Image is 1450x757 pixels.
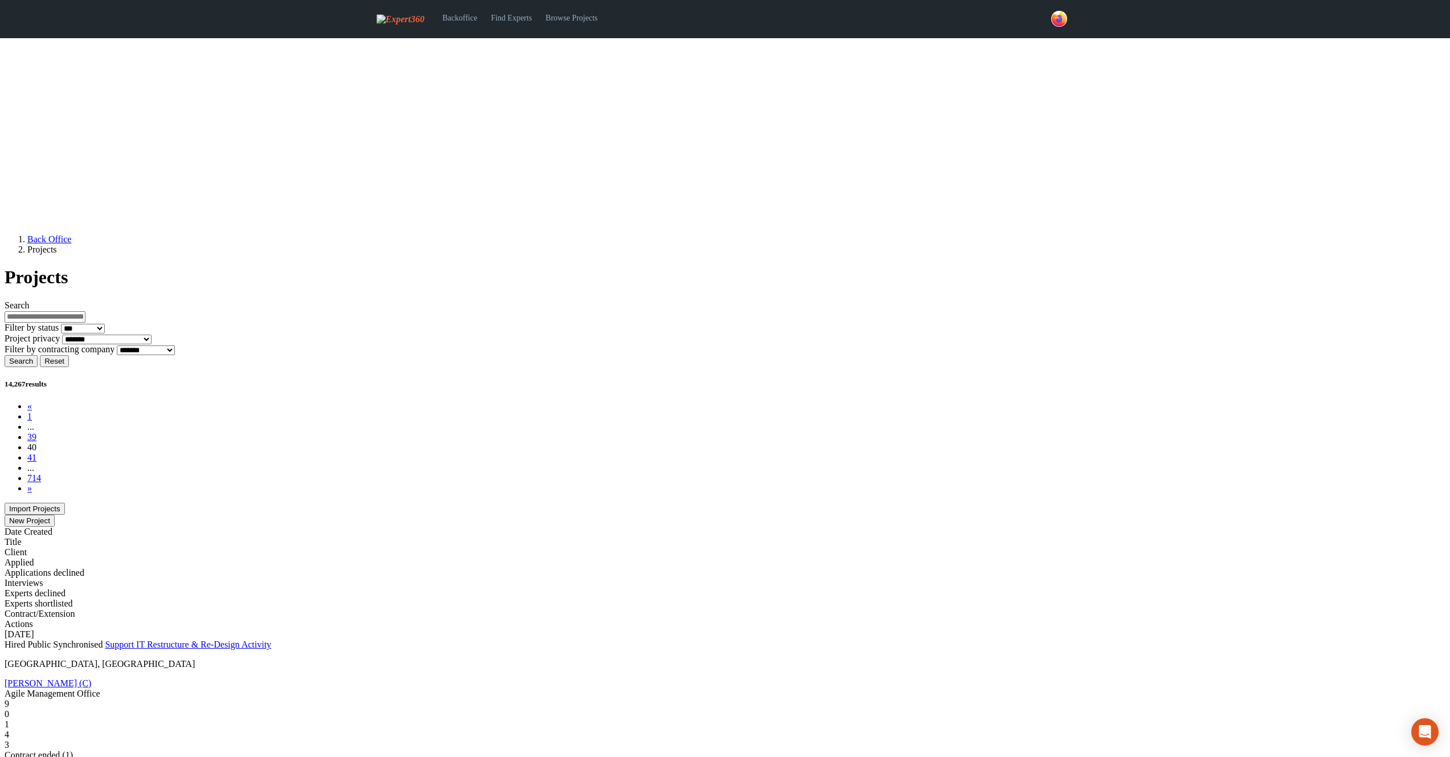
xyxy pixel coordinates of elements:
div: Applied [5,557,1445,568]
div: Experts declined [5,588,1445,599]
label: Filter by contracting company [5,344,115,354]
div: Client [5,547,1445,557]
h5: 14,267 [5,380,1445,389]
button: Search [5,355,38,367]
a: 39 [27,432,36,442]
a: 1 [27,412,32,421]
a: 714 [27,473,41,483]
button: Reset [40,355,69,367]
h1: Projects [5,267,1445,288]
label: Filter by status [5,323,59,332]
a: » [27,483,32,493]
a: « [27,401,32,411]
a: [PERSON_NAME] (C) [5,678,91,688]
button: New Project [5,515,55,527]
div: Open Intercom Messenger [1411,718,1439,746]
label: Project privacy [5,333,60,343]
li: Projects [27,245,1445,255]
div: Applications declined [5,568,1445,578]
div: Title [5,537,1445,547]
div: Contract/Extension [5,609,1445,619]
div: 3 [5,740,1445,750]
div: 0 [5,709,1445,719]
a: Support IT Restructure & Re-Design Activity [105,640,271,649]
p: [GEOGRAPHIC_DATA], [GEOGRAPHIC_DATA] [5,659,1445,669]
a: Back Office [27,234,71,244]
div: 4 [5,730,1445,740]
span: Hired [5,640,25,649]
div: Agile Management Office [5,689,1445,699]
img: 43c7540e-2bad-45db-b78b-6a21b27032e5-normal.png [1051,11,1067,27]
a: 40 [27,442,36,452]
label: Search [5,300,30,310]
div: Experts shortlisted [5,599,1445,609]
button: Import Projects [5,503,65,515]
div: Interviews [5,578,1445,588]
img: Expert360 [377,14,424,25]
div: 1 [5,719,1445,730]
span: ... [27,422,34,432]
div: [DATE] [5,629,1445,640]
a: 41 [27,453,36,462]
span: results [25,380,46,388]
span: Actions [5,619,33,629]
div: 9 [5,699,1445,709]
span: ... [27,463,34,473]
span: Public [27,640,51,649]
div: Date Created [5,527,1445,537]
span: Synchronised [53,640,103,649]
